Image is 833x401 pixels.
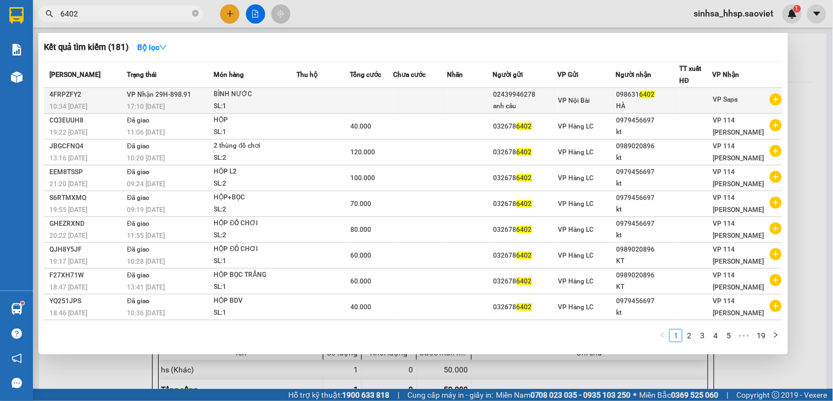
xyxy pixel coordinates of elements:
[494,302,557,313] div: 032678
[517,226,532,233] span: 6402
[709,329,722,342] li: 4
[713,116,764,136] span: VP 114 [PERSON_NAME]
[214,269,297,281] div: HỘP BỌC TRẮNG
[60,8,190,20] input: Tìm tên, số ĐT hoặc mã đơn
[558,122,594,130] span: VP Hàng LC
[49,258,87,265] span: 19:17 [DATE]
[350,174,375,182] span: 100.000
[127,116,149,124] span: Đã giao
[735,329,753,342] span: •••
[192,9,199,19] span: close-circle
[49,71,100,79] span: [PERSON_NAME]
[517,252,532,259] span: 6402
[617,281,679,293] div: KT
[214,166,297,178] div: HỘP L2
[127,154,165,162] span: 10:20 [DATE]
[617,126,679,138] div: kt
[350,303,371,311] span: 40.000
[214,307,297,319] div: SL: 1
[770,93,782,105] span: plus-circle
[127,220,149,227] span: Đã giao
[770,274,782,286] span: plus-circle
[49,309,87,317] span: 18:46 [DATE]
[493,71,523,79] span: Người gửi
[49,218,124,230] div: GHEZRXND
[517,200,532,208] span: 6402
[12,353,22,364] span: notification
[558,226,594,233] span: VP Hàng LC
[350,122,371,130] span: 40.000
[44,42,128,53] h3: Kết quả tìm kiếm ( 181 )
[617,192,679,204] div: 0979456697
[617,321,679,333] div: 0989020896
[617,89,679,101] div: 098631
[494,250,557,261] div: 032678
[617,178,679,190] div: kt
[494,198,557,210] div: 032678
[713,194,764,214] span: VP 114 [PERSON_NAME]
[159,43,167,51] span: down
[49,296,124,307] div: YQ251JPS
[214,114,297,126] div: HỘP
[6,64,88,82] h2: 82Y5QW5R
[683,329,696,342] li: 2
[770,171,782,183] span: plus-circle
[49,103,87,110] span: 10:34 [DATE]
[214,88,297,101] div: BÌNH NƯỚC
[49,321,124,333] div: NY6R8KLA
[214,101,297,113] div: SL: 1
[770,300,782,312] span: plus-circle
[350,277,371,285] span: 60.000
[49,89,124,101] div: 4FRPZFY2
[49,154,87,162] span: 13:16 [DATE]
[616,71,652,79] span: Người nhận
[127,103,165,110] span: 17:10 [DATE]
[713,297,764,317] span: VP 114 [PERSON_NAME]
[214,218,297,230] div: HỘP ĐỒ CHƠI
[49,129,87,136] span: 19:22 [DATE]
[770,222,782,235] span: plus-circle
[669,329,683,342] li: 1
[617,141,679,152] div: 0989020896
[517,174,532,182] span: 6402
[127,309,165,317] span: 10:36 [DATE]
[214,243,297,255] div: HỘP ĐỒ CHƠI
[713,96,738,103] span: VP Sapa
[735,329,753,342] li: Next 5 Pages
[770,248,782,260] span: plus-circle
[66,26,134,44] b: Sao Việt
[494,224,557,236] div: 032678
[49,141,124,152] div: JBGCFNQ4
[770,119,782,131] span: plus-circle
[214,295,297,307] div: HỘP BDV
[49,270,124,281] div: F27XH71W
[683,330,695,342] a: 2
[558,97,590,104] span: VP Nội Bài
[127,194,149,202] span: Đã giao
[617,101,679,112] div: HÀ
[517,303,532,311] span: 6402
[214,140,297,152] div: 2 thùng đồ chơi
[58,64,265,168] h2: VP Nhận: VP Nhận 779 Giải Phóng
[558,200,594,208] span: VP Hàng LC
[214,178,297,190] div: SL: 2
[617,115,679,126] div: 0979456697
[617,230,679,241] div: kt
[127,142,149,150] span: Đã giao
[494,276,557,287] div: 032678
[494,121,557,132] div: 032678
[127,168,149,176] span: Đã giao
[670,330,682,342] a: 1
[558,148,594,156] span: VP Hàng LC
[659,332,666,338] span: left
[713,168,764,188] span: VP 114 [PERSON_NAME]
[696,330,708,342] a: 3
[49,192,124,204] div: S6RTMXMQ
[127,297,149,305] span: Đã giao
[350,226,371,233] span: 80.000
[127,129,165,136] span: 11:06 [DATE]
[680,65,702,85] span: TT xuất HĐ
[11,303,23,315] img: warehouse-icon
[49,166,124,178] div: EEM8TSSP
[49,283,87,291] span: 18:47 [DATE]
